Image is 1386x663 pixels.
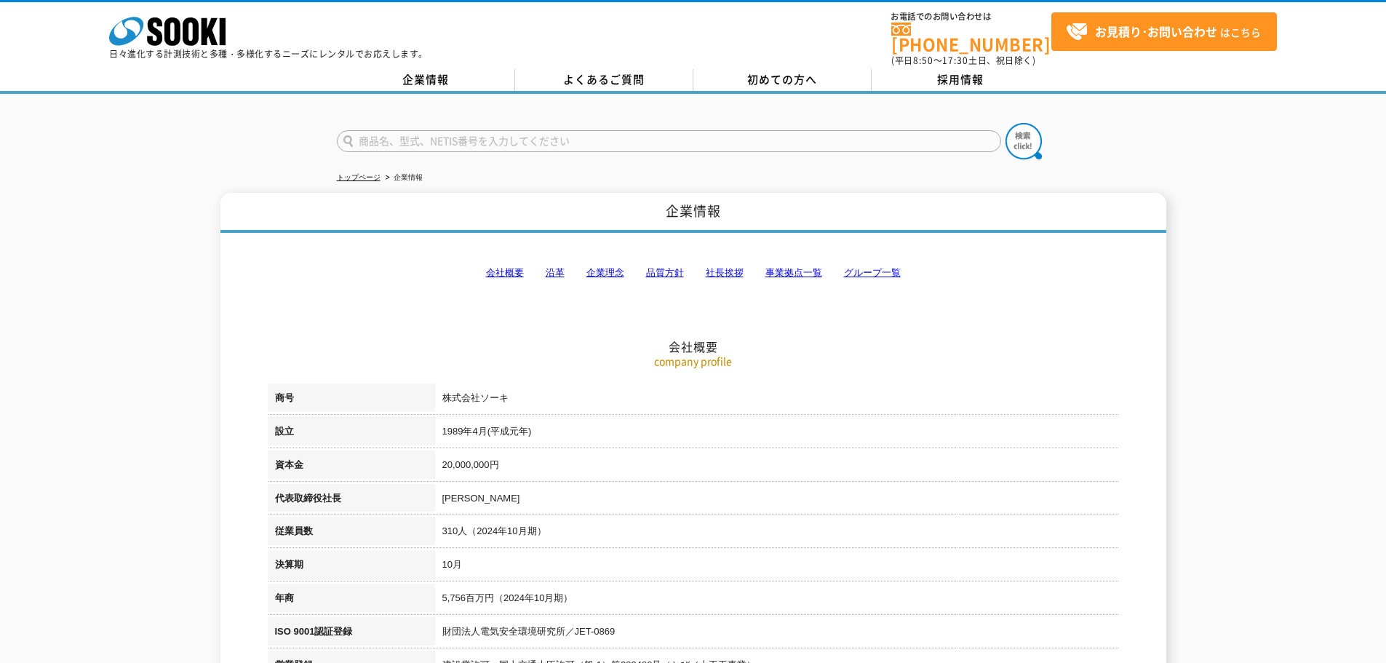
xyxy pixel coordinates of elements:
[268,550,435,584] th: 決算期
[942,54,968,67] span: 17:30
[435,450,1119,484] td: 20,000,000円
[891,54,1035,67] span: (平日 ～ 土日、祝日除く)
[268,384,435,417] th: 商号
[1066,21,1261,43] span: はこちら
[844,267,901,278] a: グループ一覧
[435,617,1119,651] td: 財団法人電気安全環境研究所／JET-0869
[337,130,1001,152] input: 商品名、型式、NETIS番号を入力してください
[268,517,435,550] th: 従業員数
[268,584,435,617] th: 年商
[1051,12,1277,51] a: お見積り･お問い合わせはこちら
[435,550,1119,584] td: 10月
[268,194,1119,354] h2: 会社概要
[435,517,1119,550] td: 310人（2024年10月期）
[706,267,744,278] a: 社長挨拶
[1095,23,1217,40] strong: お見積り･お問い合わせ
[646,267,684,278] a: 品質方針
[1005,123,1042,159] img: btn_search.png
[109,49,428,58] p: 日々進化する計測技術と多種・多様化するニーズにレンタルでお応えします。
[515,69,693,91] a: よくあるご質問
[486,267,524,278] a: 会社概要
[872,69,1050,91] a: 採用情報
[268,484,435,517] th: 代表取締役社長
[586,267,624,278] a: 企業理念
[891,23,1051,52] a: [PHONE_NUMBER]
[268,417,435,450] th: 設立
[337,173,381,181] a: トップページ
[268,354,1119,369] p: company profile
[435,417,1119,450] td: 1989年4月(平成元年)
[435,384,1119,417] td: 株式会社ソーキ
[546,267,565,278] a: 沿革
[337,69,515,91] a: 企業情報
[435,584,1119,617] td: 5,756百万円（2024年10月期）
[435,484,1119,517] td: [PERSON_NAME]
[913,54,933,67] span: 8:50
[891,12,1051,21] span: お電話でのお問い合わせは
[747,71,817,87] span: 初めての方へ
[693,69,872,91] a: 初めての方へ
[268,617,435,651] th: ISO 9001認証登録
[765,267,822,278] a: 事業拠点一覧
[268,450,435,484] th: 資本金
[220,193,1166,233] h1: 企業情報
[383,170,423,186] li: 企業情報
